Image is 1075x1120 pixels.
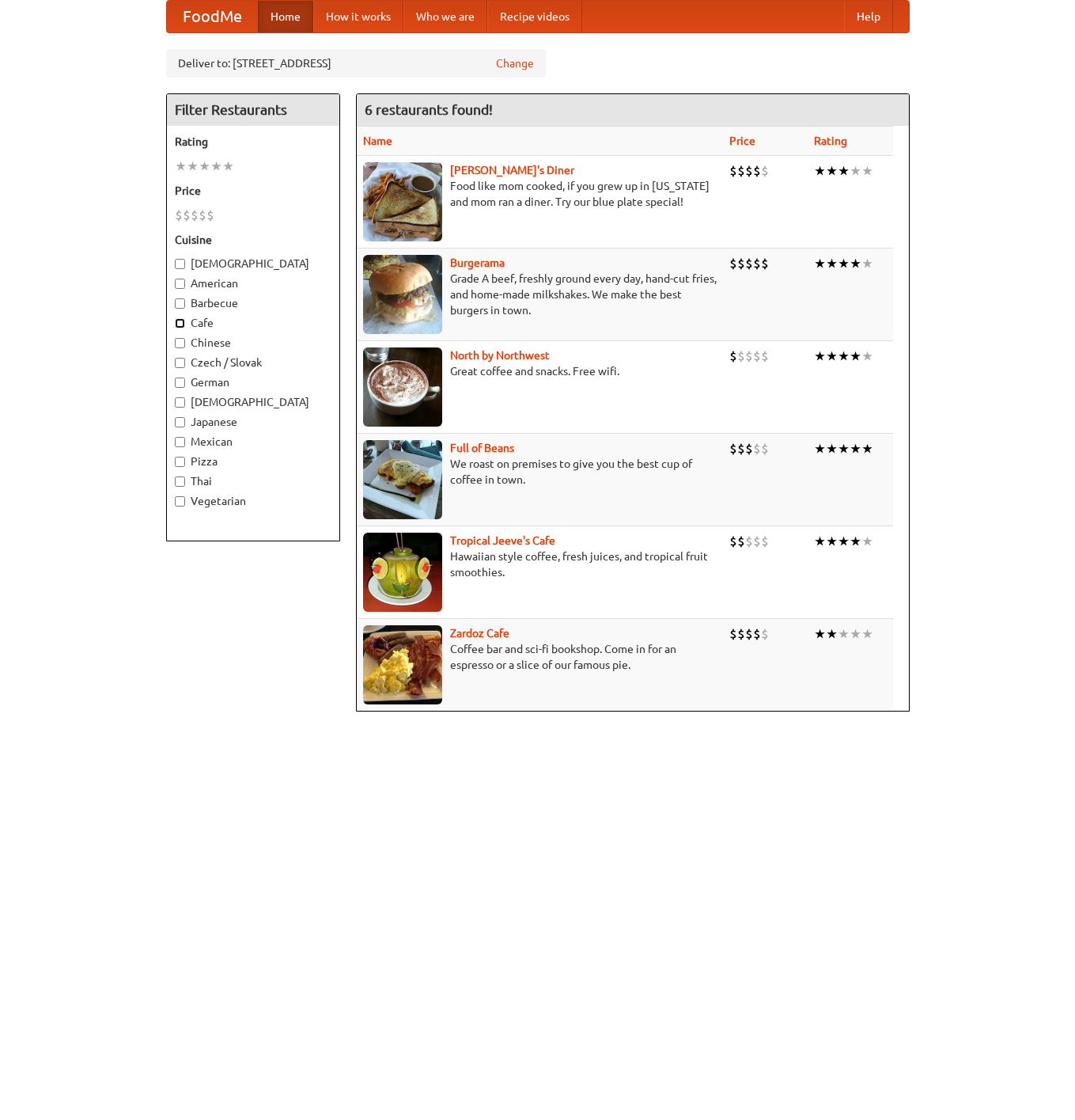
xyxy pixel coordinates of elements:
[175,355,331,370] label: Czech / Slovak
[450,627,509,640] a: Zardoz Cafe
[175,374,331,390] label: German
[210,158,222,175] li: ★
[175,298,185,309] input: Barbecue
[363,625,442,704] img: zardoz.jpg
[838,440,850,457] li: ★
[175,358,185,368] input: Czech / Slovak
[850,533,861,550] li: ★
[450,256,505,269] a: Burgerama
[850,347,861,365] li: ★
[363,641,717,673] p: Coffee bar and sci-fi bookshop. Come in for an espresso or a slice of our famous pie.
[826,162,838,180] li: ★
[175,315,331,331] label: Cafe
[745,162,753,180] li: $
[745,625,753,643] li: $
[844,1,893,32] a: Help
[753,347,761,365] li: $
[175,454,331,469] label: Pizza
[496,55,534,71] a: Change
[814,625,826,643] li: ★
[175,134,331,150] h5: Rating
[729,255,737,272] li: $
[753,625,761,643] li: $
[175,397,185,408] input: [DEMOGRAPHIC_DATA]
[450,164,574,177] a: [PERSON_NAME]'s Diner
[729,440,737,457] li: $
[826,440,838,457] li: ★
[838,162,850,180] li: ★
[861,162,873,180] li: ★
[826,347,838,365] li: ★
[814,135,847,147] a: Rating
[363,533,442,612] img: jeeves.jpg
[403,1,487,32] a: Who we are
[814,440,826,457] li: ★
[761,533,769,550] li: $
[814,347,826,365] li: ★
[737,255,745,272] li: $
[850,162,861,180] li: ★
[450,442,514,454] a: Full of Beans
[826,625,838,643] li: ★
[814,533,826,550] li: ★
[838,347,850,365] li: ★
[850,255,861,272] li: ★
[258,1,313,32] a: Home
[175,259,185,269] input: [DEMOGRAPHIC_DATA]
[761,440,769,457] li: $
[187,158,199,175] li: ★
[861,255,873,272] li: ★
[861,625,873,643] li: ★
[191,207,199,224] li: $
[745,533,753,550] li: $
[737,625,745,643] li: $
[761,162,769,180] li: $
[761,347,769,365] li: $
[222,158,234,175] li: ★
[861,347,873,365] li: ★
[737,347,745,365] li: $
[745,347,753,365] li: $
[175,183,331,199] h5: Price
[450,534,555,547] a: Tropical Jeeve's Cafe
[175,496,185,507] input: Vegetarian
[175,158,187,175] li: ★
[363,178,717,210] p: Food like mom cooked, if you grew up in [US_STATE] and mom ran a diner. Try our blue plate special!
[861,533,873,550] li: ★
[487,1,582,32] a: Recipe videos
[183,207,191,224] li: $
[761,625,769,643] li: $
[175,473,331,489] label: Thai
[175,457,185,467] input: Pizza
[814,162,826,180] li: ★
[175,434,331,450] label: Mexican
[745,440,753,457] li: $
[753,533,761,550] li: $
[729,625,737,643] li: $
[737,440,745,457] li: $
[450,349,550,362] a: North by Northwest
[175,476,185,487] input: Thai
[838,255,850,272] li: ★
[363,549,717,580] p: Hawaiian style coffee, fresh juices, and tropical fruit smoothies.
[753,162,761,180] li: $
[838,533,850,550] li: ★
[737,533,745,550] li: $
[729,135,755,147] a: Price
[753,255,761,272] li: $
[363,363,717,379] p: Great coffee and snacks. Free wifi.
[363,347,442,427] img: north.jpg
[861,440,873,457] li: ★
[363,440,442,519] img: beans.jpg
[363,456,717,488] p: We roast on premises to give you the best cup of coffee in town.
[175,275,331,291] label: American
[363,162,442,241] img: sallys.jpg
[850,625,861,643] li: ★
[175,394,331,410] label: [DEMOGRAPHIC_DATA]
[753,440,761,457] li: $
